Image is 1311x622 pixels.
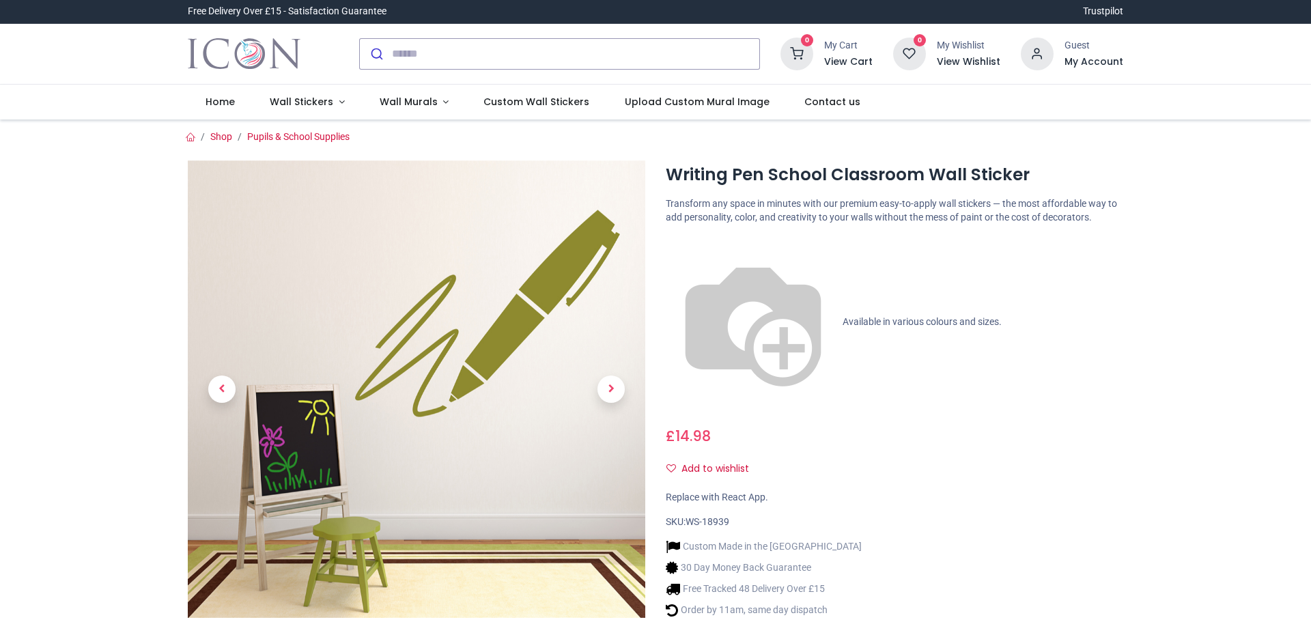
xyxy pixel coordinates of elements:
[188,229,256,549] a: Previous
[666,235,841,410] img: color-wheel.png
[675,426,711,446] span: 14.98
[666,197,1123,224] p: Transform any space in minutes with our premium easy-to-apply wall stickers — the most affordable...
[666,426,711,446] span: £
[666,561,862,575] li: 30 Day Money Back Guarantee
[270,95,333,109] span: Wall Stickers
[686,516,729,527] span: WS-18939
[914,34,927,47] sup: 0
[188,35,300,73] img: Icon Wall Stickers
[937,39,1000,53] div: My Wishlist
[380,95,438,109] span: Wall Murals
[360,39,392,69] button: Submit
[1065,39,1123,53] div: Guest
[597,376,625,403] span: Next
[666,539,862,554] li: Custom Made in the [GEOGRAPHIC_DATA]
[206,95,235,109] span: Home
[804,95,860,109] span: Contact us
[483,95,589,109] span: Custom Wall Stickers
[824,39,873,53] div: My Cart
[666,603,862,617] li: Order by 11am, same day dispatch
[247,131,350,142] a: Pupils & School Supplies
[666,163,1123,186] h1: Writing Pen School Classroom Wall Sticker
[801,34,814,47] sup: 0
[780,47,813,58] a: 0
[666,464,676,473] i: Add to wishlist
[666,457,761,481] button: Add to wishlistAdd to wishlist
[577,229,645,549] a: Next
[843,316,1002,327] span: Available in various colours and sizes.
[188,35,300,73] a: Logo of Icon Wall Stickers
[666,515,1123,529] div: SKU:
[824,55,873,69] a: View Cart
[188,160,645,618] img: Writing Pen School Classroom Wall Sticker
[666,491,1123,505] div: Replace with React App.
[937,55,1000,69] a: View Wishlist
[252,85,362,120] a: Wall Stickers
[625,95,770,109] span: Upload Custom Mural Image
[362,85,466,120] a: Wall Murals
[210,131,232,142] a: Shop
[208,376,236,403] span: Previous
[666,582,862,596] li: Free Tracked 48 Delivery Over £15
[1065,55,1123,69] a: My Account
[188,5,386,18] div: Free Delivery Over £15 - Satisfaction Guarantee
[1083,5,1123,18] a: Trustpilot
[893,47,926,58] a: 0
